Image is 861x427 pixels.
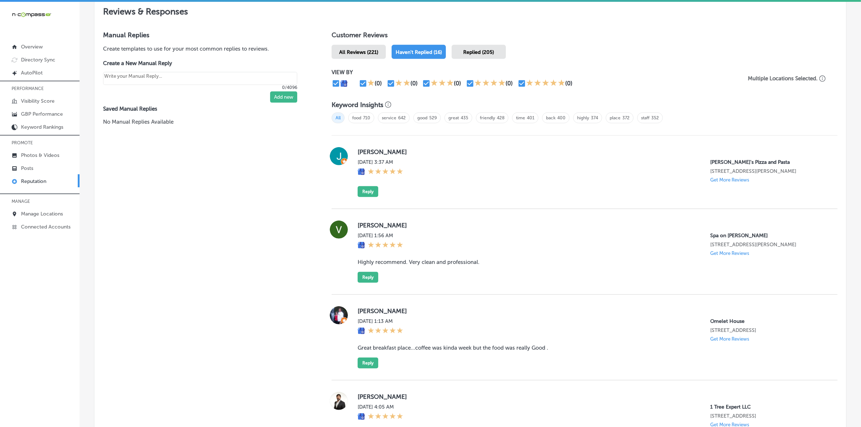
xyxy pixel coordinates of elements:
[480,115,495,120] a: friendly
[12,11,51,18] img: 660ab0bf-5cc7-4cb8-ba1c-48b5ae0f18e60NCTV_CLogo_TV_Black_-500x88.png
[710,327,826,333] p: 2227 North Rampart Boulevard
[591,115,598,120] a: 374
[651,115,659,120] a: 352
[429,115,437,120] a: 529
[461,115,468,120] a: 435
[21,44,43,50] p: Overview
[448,115,459,120] a: great
[622,115,630,120] a: 372
[358,232,403,239] label: [DATE] 1:56 AM
[368,242,403,249] div: 5 Stars
[577,115,589,120] a: highly
[21,70,43,76] p: AutoPilot
[710,251,749,256] p: Get More Reviews
[610,115,621,120] a: place
[417,115,427,120] a: good
[463,49,494,55] span: Replied (205)
[368,168,403,176] div: 5 Stars
[21,57,55,63] p: Directory Sync
[270,91,297,103] button: Add new
[710,318,826,324] p: Omelet House
[358,404,403,410] label: [DATE] 4:05 AM
[527,115,534,120] a: 401
[358,159,403,165] label: [DATE] 3:37 AM
[497,115,504,120] a: 428
[332,69,736,76] p: VIEW BY
[557,115,566,120] a: 400
[332,112,345,123] span: All
[396,49,442,55] span: Haven't Replied (16)
[710,242,826,248] p: 2301 Devine Street
[103,85,297,90] p: 0/4096
[352,115,361,120] a: food
[358,393,826,400] label: [PERSON_NAME]
[363,115,370,120] a: 710
[358,222,826,229] label: [PERSON_NAME]
[710,336,749,342] p: Get More Reviews
[641,115,649,120] a: staff
[565,80,572,87] div: (0)
[358,186,378,197] button: Reply
[103,60,297,67] label: Create a New Manual Reply
[332,101,383,109] h3: Keyword Insights
[367,79,375,88] div: 1 Star
[103,118,308,126] p: No Manual Replies Available
[710,232,826,239] p: Spa on Devine
[710,404,826,410] p: 1 Tree Expert LLC
[21,165,33,171] p: Posts
[710,177,749,183] p: Get More Reviews
[710,159,826,165] p: Ronnally's Pizza and Pasta
[710,168,826,174] p: 1560 Woodlane Dr
[339,49,378,55] span: All Reviews (221)
[21,178,46,184] p: Reputation
[358,148,826,155] label: [PERSON_NAME]
[382,115,396,120] a: service
[398,115,406,120] a: 642
[103,45,308,53] p: Create templates to use for your most common replies to reviews.
[332,31,837,42] h1: Customer Reviews
[516,115,525,120] a: time
[103,31,308,39] h3: Manual Replies
[474,79,506,88] div: 4 Stars
[21,98,55,104] p: Visibility Score
[358,272,378,283] button: Reply
[368,327,403,335] div: 5 Stars
[431,79,454,88] div: 3 Stars
[526,79,565,88] div: 5 Stars
[358,307,826,315] label: [PERSON_NAME]
[395,79,410,88] div: 2 Stars
[368,413,403,421] div: 5 Stars
[358,318,403,324] label: [DATE] 1:13 AM
[748,75,818,82] p: Multiple Locations Selected.
[21,224,71,230] p: Connected Accounts
[358,345,826,351] blockquote: Great breakfast place...coffee was kinda week but the food was really Good .
[410,80,418,87] div: (0)
[454,80,461,87] div: (0)
[546,115,555,120] a: back
[21,211,63,217] p: Manage Locations
[375,80,382,87] div: (0)
[506,80,513,87] div: (0)
[21,124,63,130] p: Keyword Rankings
[21,152,59,158] p: Photos & Videos
[21,111,63,117] p: GBP Performance
[710,413,826,419] p: 230 Bahama Drive
[103,106,308,112] label: Saved Manual Replies
[103,72,297,85] textarea: Create your Quick Reply
[358,358,378,368] button: Reply
[358,259,826,265] blockquote: Highly recommend. Very clean and professional.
